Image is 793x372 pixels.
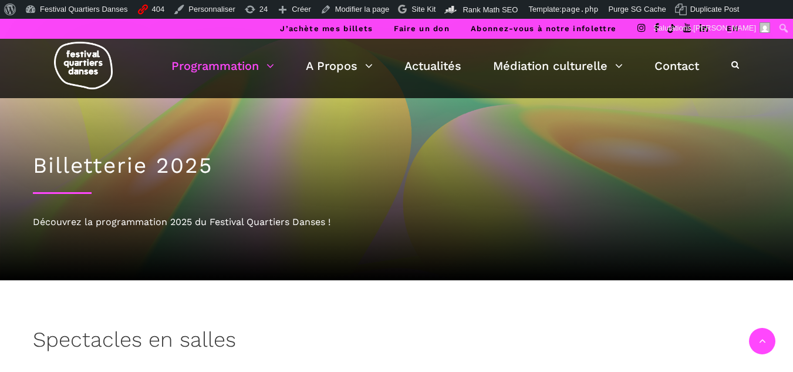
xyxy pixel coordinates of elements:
[306,56,373,76] a: A Propos
[404,56,461,76] a: Actualités
[54,42,113,89] img: logo-fqd-med
[280,24,373,33] a: J’achète mes billets
[562,5,599,14] span: page.php
[649,19,775,38] a: Salutations,
[493,56,623,76] a: Médiation culturelle
[471,24,616,33] a: Abonnez-vous à notre infolettre
[394,24,450,33] a: Faire un don
[411,5,436,14] span: Site Kit
[171,56,274,76] a: Programmation
[33,153,761,179] h1: Billetterie 2025
[693,24,756,32] span: [PERSON_NAME]
[463,5,518,14] span: Rank Math SEO
[654,56,699,76] a: Contact
[33,327,236,357] h3: Spectacles en salles
[33,215,761,230] div: Découvrez la programmation 2025 du Festival Quartiers Danses !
